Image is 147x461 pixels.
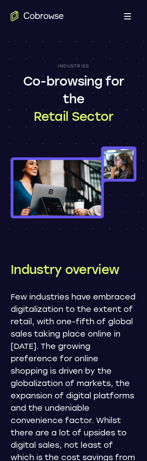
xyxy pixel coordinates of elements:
h1: Co-browsing for the [11,72,136,125]
span: Retail Sector [11,108,136,125]
p: Industries [58,64,89,69]
img: Co-browsing for the Retail Sector [11,146,136,218]
h2: Industry overview [11,261,136,278]
a: Go to the home page [11,11,64,21]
